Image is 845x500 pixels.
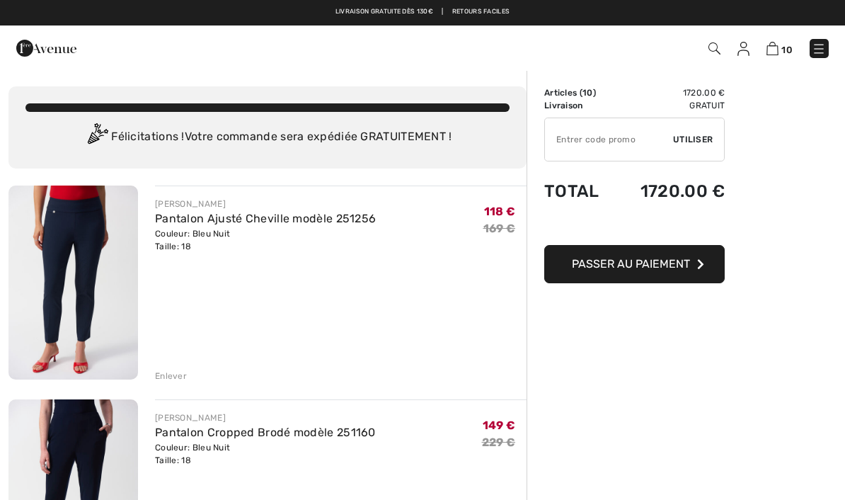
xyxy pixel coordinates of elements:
[155,441,376,467] div: Couleur: Bleu Nuit Taille: 18
[544,167,615,215] td: Total
[766,40,793,57] a: 10
[155,212,376,225] a: Pantalon Ajusté Cheville modèle 251256
[544,215,725,240] iframe: PayPal
[781,45,793,55] span: 10
[708,42,720,55] img: Recherche
[155,227,376,253] div: Couleur: Bleu Nuit Taille: 18
[8,186,138,380] img: Pantalon Ajusté Cheville modèle 251256
[766,42,778,55] img: Panier d'achat
[545,118,673,161] input: Code promo
[155,370,187,382] div: Enlever
[452,7,510,17] a: Retours faciles
[615,167,725,215] td: 1720.00 €
[482,436,516,449] s: 229 €
[544,245,725,283] button: Passer au paiement
[572,257,690,271] span: Passer au paiement
[544,86,615,99] td: Articles ( )
[16,40,76,54] a: 1ère Avenue
[25,123,510,152] div: Félicitations ! Votre commande sera expédiée GRATUITEMENT !
[483,419,516,432] span: 149 €
[673,133,713,146] span: Utiliser
[812,42,826,56] img: Menu
[483,222,516,235] s: 169 €
[16,34,76,62] img: 1ère Avenue
[582,88,593,98] span: 10
[442,7,443,17] span: |
[615,86,725,99] td: 1720.00 €
[83,123,111,152] img: Congratulation2.svg
[484,205,516,218] span: 118 €
[737,42,749,56] img: Mes infos
[335,7,433,17] a: Livraison gratuite dès 130€
[155,426,376,439] a: Pantalon Cropped Brodé modèle 251160
[615,99,725,112] td: Gratuit
[155,411,376,424] div: [PERSON_NAME]
[544,99,615,112] td: Livraison
[155,198,376,210] div: [PERSON_NAME]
